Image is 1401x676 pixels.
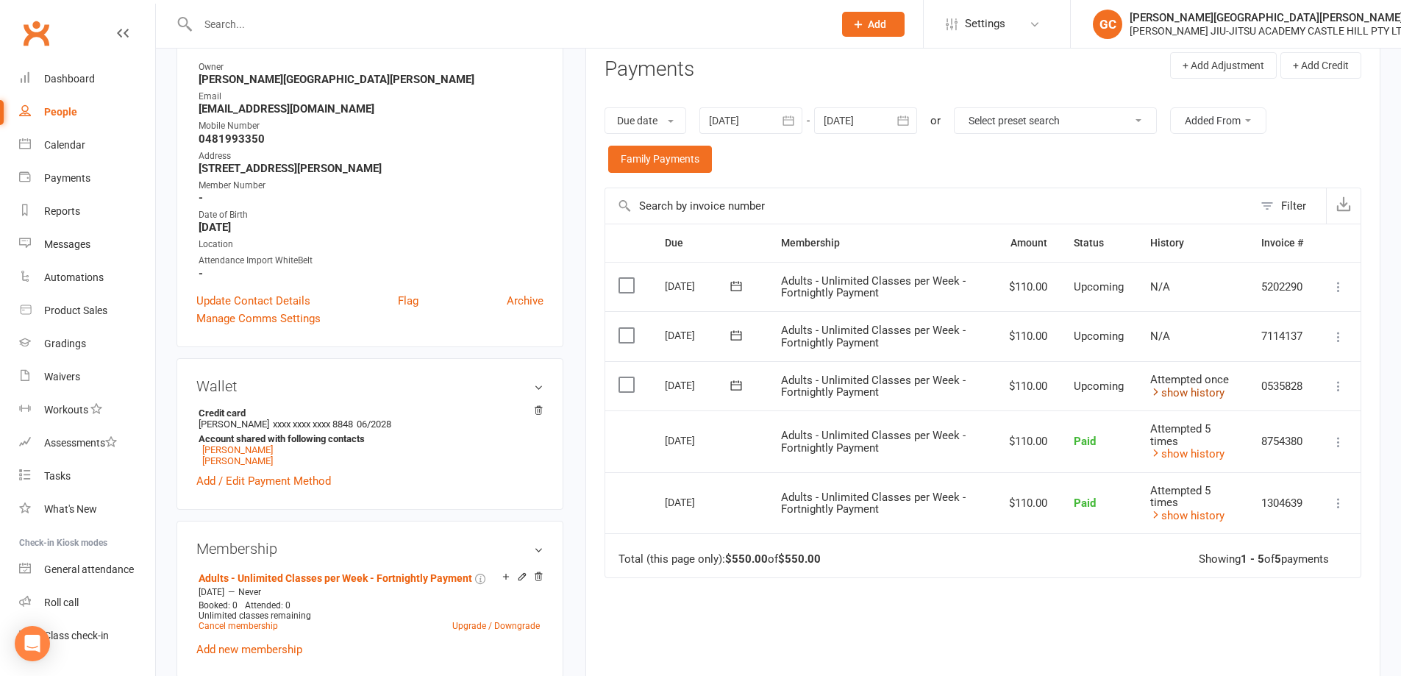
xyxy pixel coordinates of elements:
[1060,224,1137,262] th: Status
[1248,262,1316,312] td: 5202290
[199,208,543,222] div: Date of Birth
[199,611,311,621] span: Unlimited classes remaining
[202,455,273,466] a: [PERSON_NAME]
[1170,52,1277,79] button: + Add Adjustment
[1253,188,1326,224] button: Filter
[930,112,941,129] div: or
[19,553,155,586] a: General attendance kiosk mode
[19,63,155,96] a: Dashboard
[19,228,155,261] a: Messages
[1150,484,1211,510] span: Attempted 5 times
[196,27,543,49] h3: Contact information
[199,600,238,611] span: Booked: 0
[665,429,732,452] div: [DATE]
[44,470,71,482] div: Tasks
[608,146,712,172] a: Family Payments
[19,394,155,427] a: Workouts
[44,563,134,575] div: General attendance
[199,408,536,419] strong: Credit card
[665,274,732,297] div: [DATE]
[199,162,543,175] strong: [STREET_ADDRESS][PERSON_NAME]
[1150,422,1211,448] span: Attempted 5 times
[605,58,694,81] h3: Payments
[1074,380,1124,393] span: Upcoming
[199,191,543,204] strong: -
[44,73,95,85] div: Dashboard
[44,238,90,250] div: Messages
[199,60,543,74] div: Owner
[1248,311,1316,361] td: 7114137
[199,267,543,280] strong: -
[1150,373,1229,386] span: Attempted once
[44,271,104,283] div: Automations
[195,586,543,598] div: —
[199,90,543,104] div: Email
[238,587,261,597] span: Never
[1074,497,1096,510] span: Paid
[781,374,966,399] span: Adults - Unlimited Classes per Week - Fortnightly Payment
[507,292,543,310] a: Archive
[19,619,155,652] a: Class kiosk mode
[199,73,543,86] strong: [PERSON_NAME][GEOGRAPHIC_DATA][PERSON_NAME]
[1170,107,1266,134] button: Added From
[781,429,966,455] span: Adults - Unlimited Classes per Week - Fortnightly Payment
[273,419,353,430] span: xxxx xxxx xxxx 8848
[196,541,543,557] h3: Membership
[768,224,996,262] th: Membership
[44,139,85,151] div: Calendar
[1150,447,1224,460] a: show history
[725,552,768,566] strong: $550.00
[19,586,155,619] a: Roll call
[196,378,543,394] h3: Wallet
[44,503,97,515] div: What's New
[15,626,50,661] div: Open Intercom Messenger
[196,472,331,490] a: Add / Edit Payment Method
[196,405,543,469] li: [PERSON_NAME]
[199,102,543,115] strong: [EMAIL_ADDRESS][DOMAIN_NAME]
[199,587,224,597] span: [DATE]
[199,254,543,268] div: Attendance Import WhiteBelt
[19,162,155,195] a: Payments
[202,444,273,455] a: [PERSON_NAME]
[199,119,543,133] div: Mobile Number
[605,188,1253,224] input: Search by invoice number
[44,597,79,608] div: Roll call
[1074,280,1124,293] span: Upcoming
[44,371,80,383] div: Waivers
[452,621,540,631] a: Upgrade / Downgrade
[199,621,278,631] a: Cancel membership
[1248,472,1316,534] td: 1304639
[19,493,155,526] a: What's New
[652,224,768,262] th: Due
[1280,52,1361,79] button: + Add Credit
[965,7,1005,40] span: Settings
[19,129,155,162] a: Calendar
[778,552,821,566] strong: $550.00
[996,410,1060,472] td: $110.00
[996,224,1060,262] th: Amount
[996,361,1060,411] td: $110.00
[44,338,86,349] div: Gradings
[665,491,732,513] div: [DATE]
[1150,280,1170,293] span: N/A
[196,643,302,656] a: Add new membership
[199,132,543,146] strong: 0481993350
[665,374,732,396] div: [DATE]
[665,324,732,346] div: [DATE]
[1275,552,1281,566] strong: 5
[196,292,310,310] a: Update Contact Details
[1137,224,1248,262] th: History
[1093,10,1122,39] div: GC
[19,261,155,294] a: Automations
[44,205,80,217] div: Reports
[245,600,290,611] span: Attended: 0
[199,179,543,193] div: Member Number
[996,472,1060,534] td: $110.00
[44,305,107,316] div: Product Sales
[44,106,77,118] div: People
[781,324,966,349] span: Adults - Unlimited Classes per Week - Fortnightly Payment
[1248,224,1316,262] th: Invoice #
[199,238,543,252] div: Location
[357,419,391,430] span: 06/2028
[44,404,88,416] div: Workouts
